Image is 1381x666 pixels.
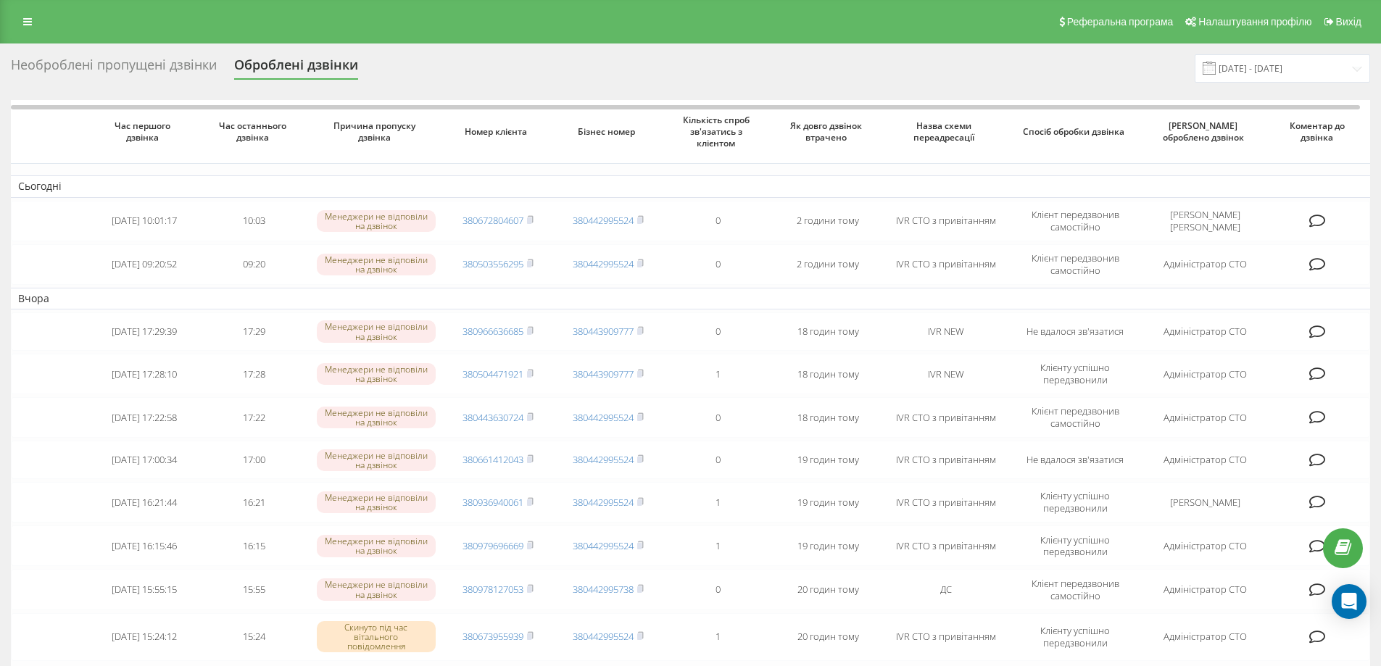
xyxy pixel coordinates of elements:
td: 18 годин тому [773,354,883,394]
td: Клієнту успішно передзвонили [1008,613,1142,661]
td: 18 годин тому [773,312,883,351]
td: IVR СТО з привітанням [883,482,1008,523]
span: Коментар до дзвінка [1280,120,1359,143]
td: [PERSON_NAME] [1142,482,1268,523]
td: IVR СТО з привітанням [883,244,1008,285]
td: ДС [883,569,1008,609]
td: 19 годин тому [773,525,883,566]
span: Як довго дзвінок втрачено [785,120,871,143]
span: Вихід [1336,16,1361,28]
span: Назва схеми переадресації [896,120,996,143]
a: 380442995524 [573,411,634,424]
td: 15:55 [199,569,310,609]
td: 2 години тому [773,201,883,241]
td: 17:22 [199,397,310,438]
td: 0 [663,244,773,285]
td: Адміністратор СТО [1142,441,1268,479]
td: IVR СТО з привітанням [883,525,1008,566]
span: Причина пропуску дзвінка [323,120,430,143]
div: Менеджери не відповіли на дзвінок [317,254,436,275]
td: Клієнт передзвонив самостійно [1008,569,1142,609]
td: 17:29 [199,312,310,351]
div: Менеджери не відповіли на дзвінок [317,491,436,513]
td: 20 годин тому [773,613,883,661]
a: 380504471921 [463,367,523,380]
span: Час останнього дзвінка [212,120,298,143]
td: [DATE] 17:28:10 [89,354,199,394]
span: Бізнес номер [565,126,651,138]
td: Клієнт передзвонив самостійно [1008,201,1142,241]
td: [DATE] 09:20:52 [89,244,199,285]
td: 16:21 [199,482,310,523]
div: Скинуто під час вітального повідомлення [317,621,436,653]
td: Адміністратор СТО [1142,244,1268,285]
td: Клієнт передзвонив самостійно [1008,397,1142,438]
td: 09:20 [199,244,310,285]
a: 380443909777 [573,367,634,380]
td: 20 годин тому [773,569,883,609]
div: Оброблені дзвінки [234,57,358,80]
a: 380978127053 [463,583,523,596]
td: Адміністратор СТО [1142,354,1268,394]
a: 380966636685 [463,325,523,338]
span: Кількість спроб зв'язатись з клієнтом [675,115,761,149]
td: Адміністратор СТО [1142,525,1268,566]
div: Менеджери не відповіли на дзвінок [317,210,436,232]
td: 0 [663,312,773,351]
td: IVR СТО з привітанням [883,613,1008,661]
div: Менеджери не відповіли на дзвінок [317,407,436,428]
td: [DATE] 17:00:34 [89,441,199,479]
a: 380442995738 [573,583,634,596]
td: [DATE] 16:15:46 [89,525,199,566]
td: [DATE] 10:01:17 [89,201,199,241]
a: 380442995524 [573,214,634,227]
div: Open Intercom Messenger [1332,584,1367,619]
span: Не вдалося зв'язатися [1027,325,1124,338]
td: 1 [663,613,773,661]
td: 0 [663,397,773,438]
td: 1 [663,482,773,523]
a: 380442995524 [573,539,634,552]
span: Спосіб обробки дзвінка [1022,126,1129,138]
td: Клієнту успішно передзвонили [1008,525,1142,566]
td: IVR СТО з привітанням [883,441,1008,479]
a: 380443630724 [463,411,523,424]
div: Менеджери не відповіли на дзвінок [317,449,436,471]
td: Адміністратор СТО [1142,397,1268,438]
td: 19 годин тому [773,482,883,523]
a: 380442995524 [573,496,634,509]
td: 15:24 [199,613,310,661]
td: 0 [663,569,773,609]
a: 380661412043 [463,453,523,466]
td: Клієнту успішно передзвонили [1008,354,1142,394]
div: Менеджери не відповіли на дзвінок [317,363,436,385]
td: Сьогодні [11,175,1370,197]
td: [DATE] 15:55:15 [89,569,199,609]
td: Клієнт передзвонив самостійно [1008,244,1142,285]
td: IVR СТО з привітанням [883,201,1008,241]
td: 17:00 [199,441,310,479]
span: Реферальна програма [1067,16,1174,28]
span: Налаштування профілю [1198,16,1311,28]
td: Адміністратор СТО [1142,613,1268,661]
td: [DATE] 17:22:58 [89,397,199,438]
td: 1 [663,354,773,394]
a: 380672804607 [463,214,523,227]
td: IVR NEW [883,312,1008,351]
td: Клієнту успішно передзвонили [1008,482,1142,523]
a: 380673955939 [463,630,523,643]
a: 380979696669 [463,539,523,552]
a: 380442995524 [573,453,634,466]
span: Номер клієнта [455,126,542,138]
a: 380442995524 [573,257,634,270]
td: 2 години тому [773,244,883,285]
div: Необроблені пропущені дзвінки [11,57,217,80]
div: Менеджери не відповіли на дзвінок [317,535,436,557]
td: Адміністратор СТО [1142,569,1268,609]
span: Не вдалося зв'язатися [1027,453,1124,466]
td: Вчора [11,288,1370,309]
td: IVR СТО з привітанням [883,397,1008,438]
td: 0 [663,441,773,479]
td: [DATE] 16:21:44 [89,482,199,523]
a: 380503556295 [463,257,523,270]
